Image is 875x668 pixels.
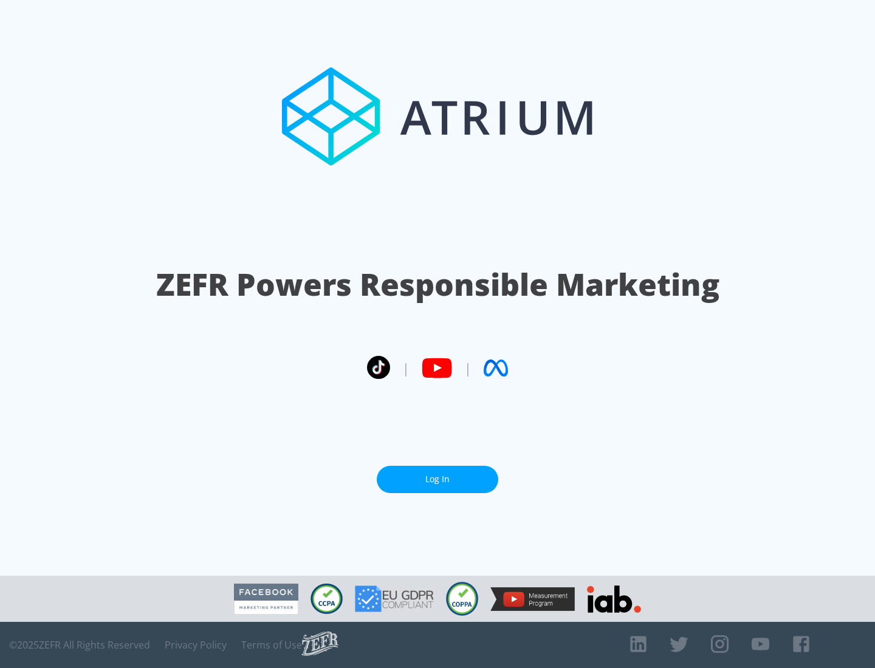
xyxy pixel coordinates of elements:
a: Terms of Use [241,639,302,651]
h1: ZEFR Powers Responsible Marketing [156,264,719,305]
img: CCPA Compliant [311,584,343,614]
a: Log In [377,466,498,493]
img: IAB [587,585,641,613]
img: GDPR Compliant [355,585,434,612]
img: YouTube Measurement Program [490,587,575,611]
span: | [402,359,410,377]
span: © 2025 ZEFR All Rights Reserved [9,639,150,651]
img: COPPA Compliant [446,582,478,616]
img: Facebook Marketing Partner [234,584,298,615]
a: Privacy Policy [165,639,227,651]
span: | [464,359,472,377]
